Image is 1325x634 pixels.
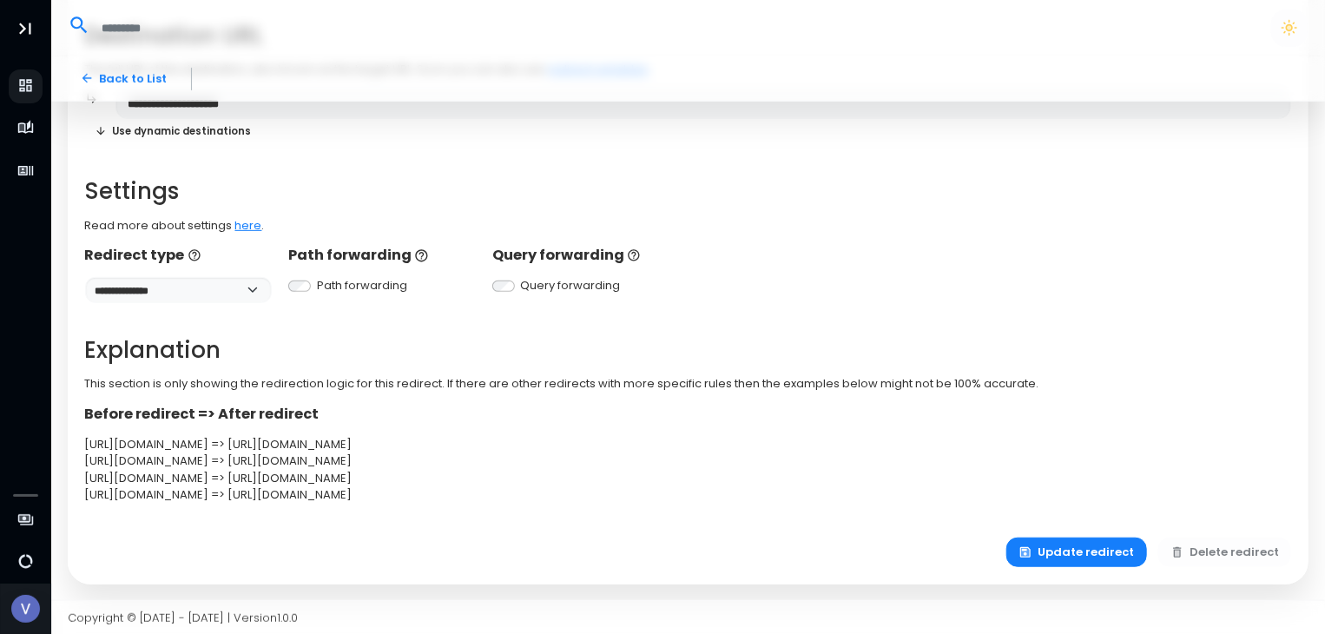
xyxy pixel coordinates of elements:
[85,217,1292,234] p: Read more about settings .
[85,404,1292,425] p: Before redirect => After redirect
[85,452,1292,470] div: [URL][DOMAIN_NAME] => [URL][DOMAIN_NAME]
[85,178,1292,205] h2: Settings
[1158,538,1292,568] button: Delete redirect
[85,375,1292,393] p: This section is only showing the redirection logic for this redirect. If there are other redirect...
[521,277,621,294] label: Query forwarding
[9,12,42,45] button: Toggle Aside
[68,63,180,94] a: Back to List
[492,245,679,266] p: Query forwarding
[317,277,407,294] label: Path forwarding
[85,245,272,266] p: Redirect type
[85,337,1292,364] h2: Explanation
[85,436,1292,453] div: [URL][DOMAIN_NAME] => [URL][DOMAIN_NAME]
[288,245,475,266] p: Path forwarding
[1006,538,1147,568] button: Update redirect
[235,217,262,234] a: here
[85,119,261,144] button: Use dynamic destinations
[85,470,1292,487] div: [URL][DOMAIN_NAME] => [URL][DOMAIN_NAME]
[85,486,1292,504] div: [URL][DOMAIN_NAME] => [URL][DOMAIN_NAME]
[11,595,40,624] img: Avatar
[68,609,298,625] span: Copyright © [DATE] - [DATE] | Version 1.0.0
